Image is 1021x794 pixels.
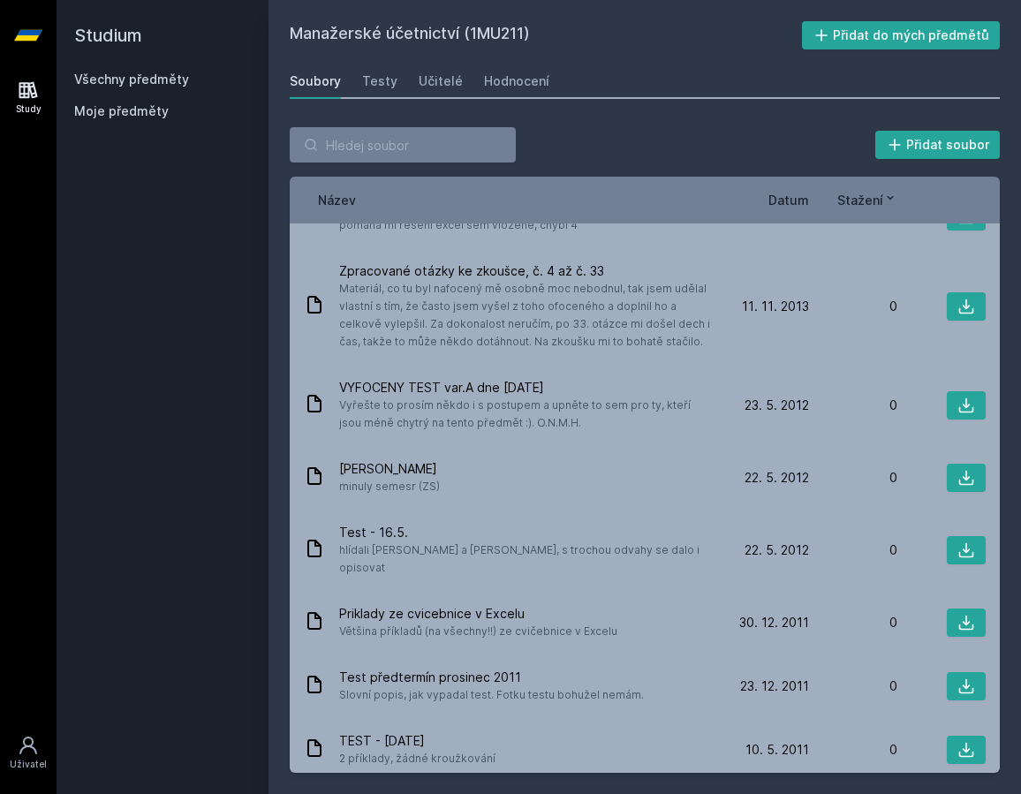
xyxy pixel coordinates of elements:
[745,469,809,487] span: 22. 5. 2012
[74,102,169,120] span: Moje předměty
[739,614,809,631] span: 30. 12. 2011
[339,605,617,623] span: Priklady ze cvicebnice v Excelu
[339,460,440,478] span: [PERSON_NAME]
[809,397,897,414] div: 0
[339,280,714,351] span: Materiál, co tu byl nafocený mě osobně moc nebodnul, tak jsem udělal vlastní s tím, že často jsem...
[339,216,578,234] span: pomáhá mi řešení excel sem vložené, chybí 4
[837,191,897,209] button: Stažení
[339,262,714,280] span: Zpracované otázky ke zkoušce, č. 4 až č. 33
[875,131,1001,159] button: Přidat soubor
[768,191,809,209] button: Datum
[339,478,440,495] span: minuly semesr (ZS)
[290,72,341,90] div: Soubory
[742,298,809,315] span: 11. 11. 2013
[740,677,809,695] span: 23. 12. 2011
[809,298,897,315] div: 0
[290,21,802,49] h2: Manažerské účetnictví (1MU211)
[809,677,897,695] div: 0
[290,127,516,163] input: Hledej soubor
[339,379,714,397] span: VYFOCENY TEST var.A dne [DATE]
[339,750,495,768] span: 2 příklady, žádné kroužkování
[837,191,883,209] span: Stažení
[4,71,53,125] a: Study
[4,726,53,780] a: Uživatel
[74,72,189,87] a: Všechny předměty
[362,64,397,99] a: Testy
[745,397,809,414] span: 23. 5. 2012
[339,397,714,432] span: Vyřešte to prosím někdo i s postupem a upněte to sem pro ty, kteří jsou méně chytrý na tento před...
[362,72,397,90] div: Testy
[318,191,356,209] button: Název
[419,64,463,99] a: Učitelé
[809,741,897,759] div: 0
[339,623,617,640] span: Většina příkladů (na všechny!!) ze cvičebnice v Excelu
[809,469,897,487] div: 0
[802,21,1001,49] button: Přidat do mých předmětů
[290,64,341,99] a: Soubory
[484,64,549,99] a: Hodnocení
[809,541,897,559] div: 0
[10,758,47,771] div: Uživatel
[419,72,463,90] div: Učitelé
[339,732,495,750] span: TEST - [DATE]
[339,524,714,541] span: Test - 16.5.
[484,72,549,90] div: Hodnocení
[339,541,714,577] span: hlídali [PERSON_NAME] a [PERSON_NAME], s trochou odvahy se dalo i opisovat
[16,102,42,116] div: Study
[745,541,809,559] span: 22. 5. 2012
[339,669,644,686] span: Test předtermín prosinec 2011
[809,614,897,631] div: 0
[745,741,809,759] span: 10. 5. 2011
[339,686,644,704] span: Slovní popis, jak vypadal test. Fotku testu bohužel nemám.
